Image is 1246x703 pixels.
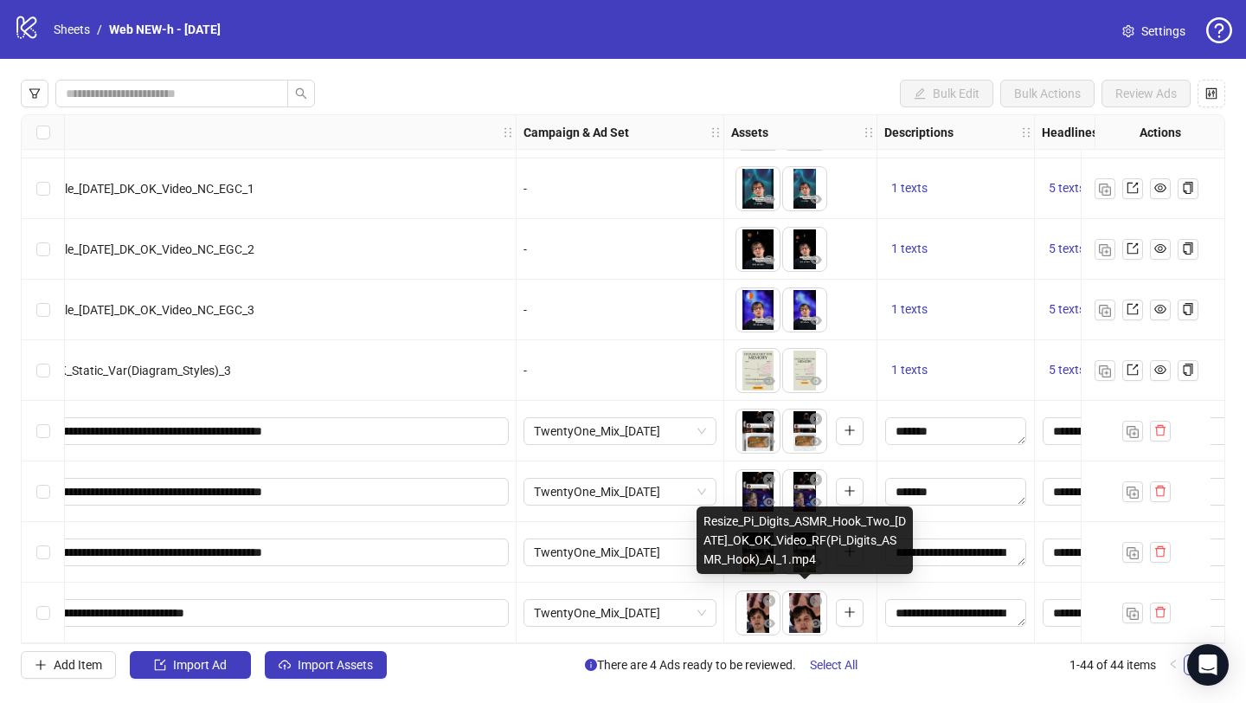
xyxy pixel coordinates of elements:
div: Select row 42 [22,461,65,522]
span: 5 texts [1049,302,1085,316]
span: plus [35,659,47,671]
a: 1 [1185,655,1204,674]
button: Preview [759,250,780,271]
span: delete [1154,606,1166,618]
span: close-circle [810,474,822,486]
div: Select all rows [22,115,65,150]
strong: Assets [731,123,768,142]
img: Asset 1 [736,228,780,271]
button: Duplicate [1122,481,1143,502]
span: filter [29,87,41,100]
button: Delete [759,410,780,430]
span: 5 texts [1049,363,1085,377]
strong: Descriptions [884,123,954,142]
button: 1 texts [884,239,934,260]
span: TwentyOne_Mix_05.10.2025 [534,418,706,444]
img: Asset 2 [783,470,826,513]
img: Asset 1 [736,591,780,635]
button: Preview [759,432,780,453]
button: 1 texts [884,360,934,381]
li: Previous Page [1163,655,1184,675]
strong: Campaign & Ad Set [523,123,629,142]
img: Duplicate [1127,608,1139,620]
span: There are 4 Ads ready to be reviewed. [585,651,871,679]
span: eye [763,617,775,629]
button: Add [836,599,864,627]
span: export [1127,364,1139,376]
img: Asset 1 [736,288,780,332]
div: Select row 43 [22,522,65,583]
button: Duplicate [1095,178,1115,199]
div: Asset 1 [736,470,780,513]
span: 5 texts [1049,242,1085,255]
span: Settings [1141,22,1185,41]
button: Delete [759,470,780,491]
span: plus [844,424,856,436]
div: Edit values [884,598,1027,628]
span: holder [875,126,887,139]
span: cloud-upload [279,659,291,671]
button: Delete [759,591,780,612]
span: close-circle [763,474,775,486]
div: Select row 44 [22,583,65,643]
div: Resize Campaign & Ad Set column [719,115,723,149]
span: eye [810,193,822,205]
span: delete [1154,424,1166,436]
span: eye [1154,364,1166,376]
button: Review Ads [1101,80,1191,107]
span: eye [1154,242,1166,255]
span: 1 texts [891,181,928,195]
button: left [1163,655,1184,675]
button: 5 texts [1042,360,1092,381]
span: eye [763,254,775,266]
span: eye [810,314,822,326]
div: Select row 39 [22,280,65,340]
span: Import Ad [173,658,227,672]
div: Resize Assets column [872,115,877,149]
span: 5 texts [1049,181,1085,195]
a: Settings [1108,17,1199,45]
span: export [1127,242,1139,255]
span: 1 texts [891,302,928,316]
button: Configure table settings [1198,80,1225,107]
li: / [97,20,102,39]
span: TwentyOne_Mix_05.10.2025 [534,479,706,505]
span: delete [1154,545,1166,558]
span: holder [1020,126,1032,139]
span: holder [710,126,722,139]
img: Duplicate [1127,426,1139,438]
span: eye [763,193,775,205]
img: Asset 2 [783,410,826,453]
li: 1 [1184,655,1204,675]
button: 1 texts [884,178,934,199]
img: Asset 1 [736,349,780,392]
span: export [1127,303,1139,315]
button: Preview [759,371,780,392]
div: - [523,300,716,319]
img: Duplicate [1099,305,1111,317]
span: eye [810,617,822,629]
li: 1-44 of 44 items [1069,655,1156,675]
span: plus [844,606,856,618]
img: Asset 1 [736,410,780,453]
span: eye [810,496,822,508]
img: Duplicate [1099,244,1111,256]
span: Add Item [54,658,102,672]
span: TwentyOne_Mix_05.10.2025 [534,539,706,565]
span: holder [1032,126,1044,139]
div: Open Intercom Messenger [1187,644,1229,686]
button: Import Ad [130,651,251,679]
button: Duplicate [1122,603,1143,623]
span: 1 texts [891,363,928,377]
span: 1 texts [891,242,928,255]
div: Asset 2 [783,591,826,635]
button: Delete [806,470,826,491]
span: copy [1182,242,1194,255]
span: holder [863,126,875,139]
div: Resize Descriptions column [1030,115,1034,149]
button: Preview [759,190,780,210]
span: copy [1182,303,1194,315]
div: Edit values [884,538,1027,567]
